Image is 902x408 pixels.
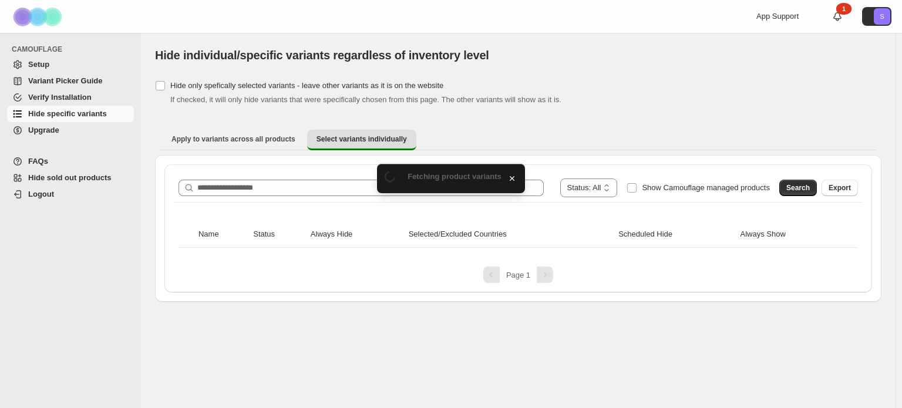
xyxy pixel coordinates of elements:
a: Verify Installation [7,89,134,106]
div: Select variants individually [155,155,881,302]
div: 1 [836,3,851,15]
span: FAQs [28,157,48,166]
span: Variant Picker Guide [28,76,102,85]
a: Hide specific variants [7,106,134,122]
span: CAMOUFLAGE [12,45,135,54]
th: Always Hide [307,221,405,248]
th: Always Show [737,221,842,248]
th: Selected/Excluded Countries [405,221,615,248]
a: Hide sold out products [7,170,134,186]
span: Verify Installation [28,93,92,102]
a: FAQs [7,153,134,170]
span: Export [829,183,851,193]
span: Hide only spefically selected variants - leave other variants as it is on the website [170,81,443,90]
button: Apply to variants across all products [162,130,305,149]
img: Camouflage [9,1,68,33]
nav: Pagination [174,267,863,283]
span: Setup [28,60,49,69]
span: Select variants individually [317,134,407,144]
button: Avatar with initials S [862,7,891,26]
span: Page 1 [506,271,530,279]
a: Logout [7,186,134,203]
span: Apply to variants across all products [171,134,295,144]
span: App Support [756,12,799,21]
a: Setup [7,56,134,73]
button: Select variants individually [307,130,416,150]
th: Status [250,221,307,248]
span: If checked, it will only hide variants that were specifically chosen from this page. The other va... [170,95,561,104]
span: Logout [28,190,54,198]
span: Hide individual/specific variants regardless of inventory level [155,49,489,62]
a: Variant Picker Guide [7,73,134,89]
a: 1 [832,11,843,22]
th: Name [195,221,250,248]
span: Upgrade [28,126,59,134]
span: Hide sold out products [28,173,112,182]
button: Search [779,180,817,196]
text: S [880,13,884,20]
span: Hide specific variants [28,109,107,118]
span: Fetching product variants [408,172,502,181]
span: Search [786,183,810,193]
span: Avatar with initials S [874,8,890,25]
th: Scheduled Hide [615,221,736,248]
a: Upgrade [7,122,134,139]
button: Export [822,180,858,196]
span: Show Camouflage managed products [642,183,770,192]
